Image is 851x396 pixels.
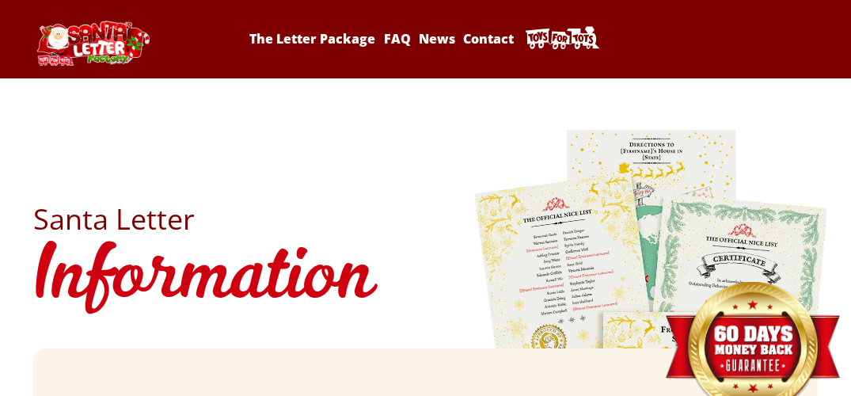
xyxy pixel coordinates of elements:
[33,205,818,234] h2: Santa Letter
[247,30,378,48] a: The Letter Package
[33,234,818,325] h1: Information
[33,21,152,66] img: Santa Letter Logo
[416,30,458,48] a: News
[381,30,412,48] a: FAQ
[461,30,516,48] a: Contact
